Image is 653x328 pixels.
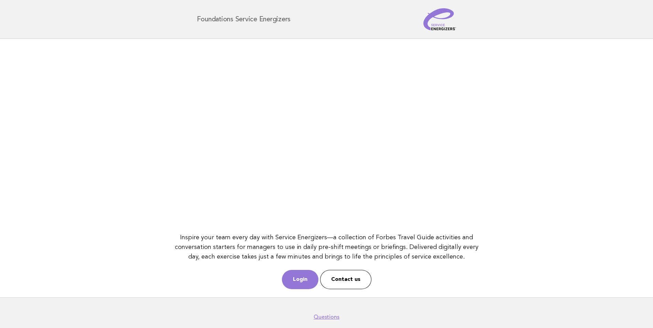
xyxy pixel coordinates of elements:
iframe: YouTube video player [171,47,482,221]
h1: Foundations Service Energizers [197,16,291,23]
a: Login [282,270,318,289]
a: Questions [314,314,339,320]
p: Inspire your team every day with Service Energizers—a collection of Forbes Travel Guide activitie... [171,233,482,262]
img: Service Energizers [423,8,456,30]
a: Contact us [320,270,371,289]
